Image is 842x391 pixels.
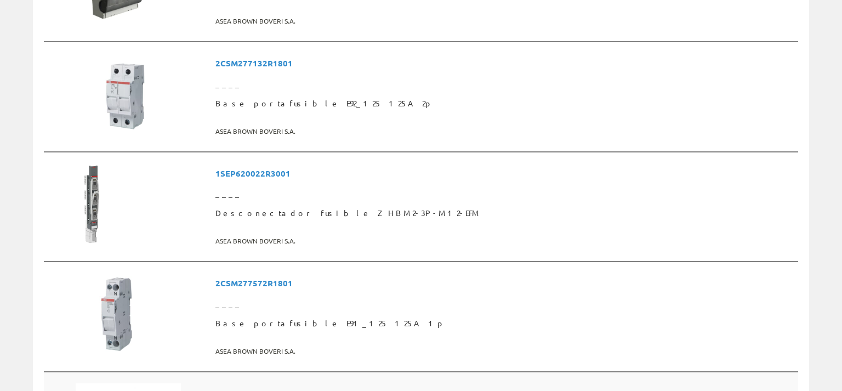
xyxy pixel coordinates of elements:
[76,163,108,246] img: Foto artículo Desconectador fusible ZHBM2-3P-M12-EFM (59.166666666667x150)
[215,314,794,333] span: Base portafusible E91_125 125A 1p
[215,163,794,184] span: 1SEP620022R3001
[215,273,794,293] span: 2CSM277572R1801
[215,12,794,30] span: ASEA BROWN BOVERI S.A.
[215,294,794,314] span: ____
[215,94,794,114] span: Base portafusible E92_125 125A 2p
[215,232,794,250] span: ASEA BROWN BOVERI S.A.
[215,184,794,203] span: ____
[76,53,158,135] img: Foto artículo Base portafusible E92_125 125A 2p (150x150)
[215,342,794,360] span: ASEA BROWN BOVERI S.A.
[215,203,794,223] span: Desconectador fusible ZHBM2-3P-M12-EFM
[215,53,794,73] span: 2CSM277132R1801
[76,273,158,355] img: Foto artículo Base portafusible E91_125 125A 1p (150x150)
[215,74,794,94] span: ____
[215,122,794,140] span: ASEA BROWN BOVERI S.A.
